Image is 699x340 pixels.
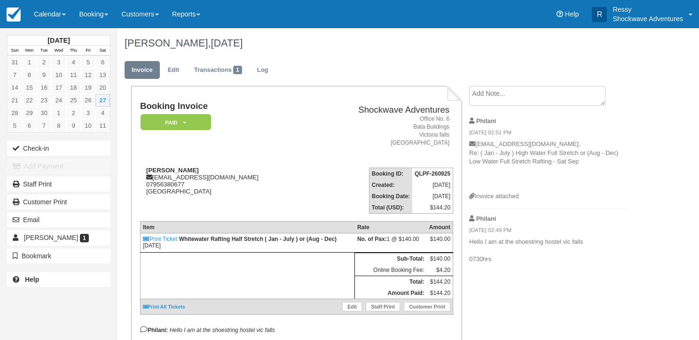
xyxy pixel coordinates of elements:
td: $4.20 [427,264,453,276]
th: Thu [66,46,81,56]
td: $144.20 [412,202,453,214]
a: Staff Print [366,302,400,311]
a: Print Ticket [143,236,177,242]
td: $144.20 [427,276,453,288]
em: Paid [141,114,211,131]
strong: No. of Pax [357,236,387,242]
i: Help [557,11,563,17]
a: Log [250,61,275,79]
a: Customer Print [404,302,450,311]
a: 8 [51,119,66,132]
strong: Philani [476,117,496,124]
td: 1 @ $140.00 [355,233,427,253]
em: [DATE] 02:51 PM [469,129,628,139]
button: Bookmark [7,248,110,263]
th: Amount Paid: [355,287,427,299]
span: [DATE] [211,37,243,49]
a: 3 [81,107,95,119]
span: 1 [233,66,242,74]
a: Help [7,272,110,287]
a: 6 [95,56,110,69]
a: 31 [8,56,22,69]
strong: Philani: [140,327,168,333]
div: $140.00 [429,236,450,250]
th: Total: [355,276,427,288]
a: 30 [37,107,51,119]
a: 1 [51,107,66,119]
strong: Whitewater Rafting Half Stretch ( Jan - July ) or (Aug - Dec) [179,236,337,242]
a: 18 [66,81,81,94]
a: 10 [81,119,95,132]
th: Wed [51,46,66,56]
a: 23 [37,94,51,107]
a: 8 [22,69,37,81]
em: [DATE] 02:49 PM [469,226,628,237]
a: 17 [51,81,66,94]
a: 5 [8,119,22,132]
th: Sub-Total: [355,253,427,265]
a: 2 [37,56,51,69]
a: 15 [22,81,37,94]
address: Office No. 6 Bata Buildings Victoria falls [GEOGRAPHIC_DATA] [314,115,449,147]
p: [EMAIL_ADDRESS][DOMAIN_NAME], Re: ( Jan - July ) High Water Full Stretch or (Aug - Dec) Low Water... [469,140,628,192]
a: 14 [8,81,22,94]
b: Help [25,276,39,283]
th: Mon [22,46,37,56]
strong: [DATE] [47,37,70,44]
span: [PERSON_NAME] [24,234,78,241]
a: 16 [37,81,51,94]
th: Sun [8,46,22,56]
th: Total (USD): [369,202,412,214]
a: 6 [22,119,37,132]
a: 21 [8,94,22,107]
button: Add Payment [7,159,110,174]
img: checkfront-main-nav-mini-logo.png [7,8,21,22]
a: 13 [95,69,110,81]
a: 11 [66,69,81,81]
th: Booking Date: [369,191,412,202]
a: 29 [22,107,37,119]
a: Staff Print [7,177,110,192]
a: Transactions1 [187,61,249,79]
a: 24 [51,94,66,107]
a: Invoice [125,61,160,79]
strong: QLPF-260925 [415,170,450,177]
h2: Shockwave Adventures [314,105,449,115]
h1: [PERSON_NAME], [125,38,635,49]
a: 7 [8,69,22,81]
a: 25 [66,94,81,107]
th: Fri [81,46,95,56]
td: $140.00 [427,253,453,265]
a: Customer Print [7,194,110,209]
td: [DATE] [140,233,354,253]
span: 1 [80,234,89,242]
a: Edit [161,61,186,79]
a: 10 [51,69,66,81]
div: [EMAIL_ADDRESS][DOMAIN_NAME] 07956380677 [GEOGRAPHIC_DATA] [140,167,311,207]
a: 9 [37,69,51,81]
button: Email [7,212,110,227]
a: 2 [66,107,81,119]
span: Help [565,10,579,18]
a: Paid [140,114,208,131]
th: Sat [95,46,110,56]
td: [DATE] [412,179,453,191]
a: 28 [8,107,22,119]
a: 3 [51,56,66,69]
p: Ressy [613,5,683,14]
p: Shockwave Adventures [613,14,683,23]
h1: Booking Invoice [140,101,311,111]
div: Invoice attached [469,192,628,201]
td: Online Booking Fee: [355,264,427,276]
a: 12 [81,69,95,81]
a: 27 [95,94,110,107]
strong: [PERSON_NAME] [146,167,199,174]
a: 22 [22,94,37,107]
th: Tue [37,46,51,56]
a: 19 [81,81,95,94]
th: Rate [355,222,427,233]
a: 7 [37,119,51,132]
th: Booking ID: [369,168,412,180]
a: 4 [66,56,81,69]
button: Check-in [7,141,110,156]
